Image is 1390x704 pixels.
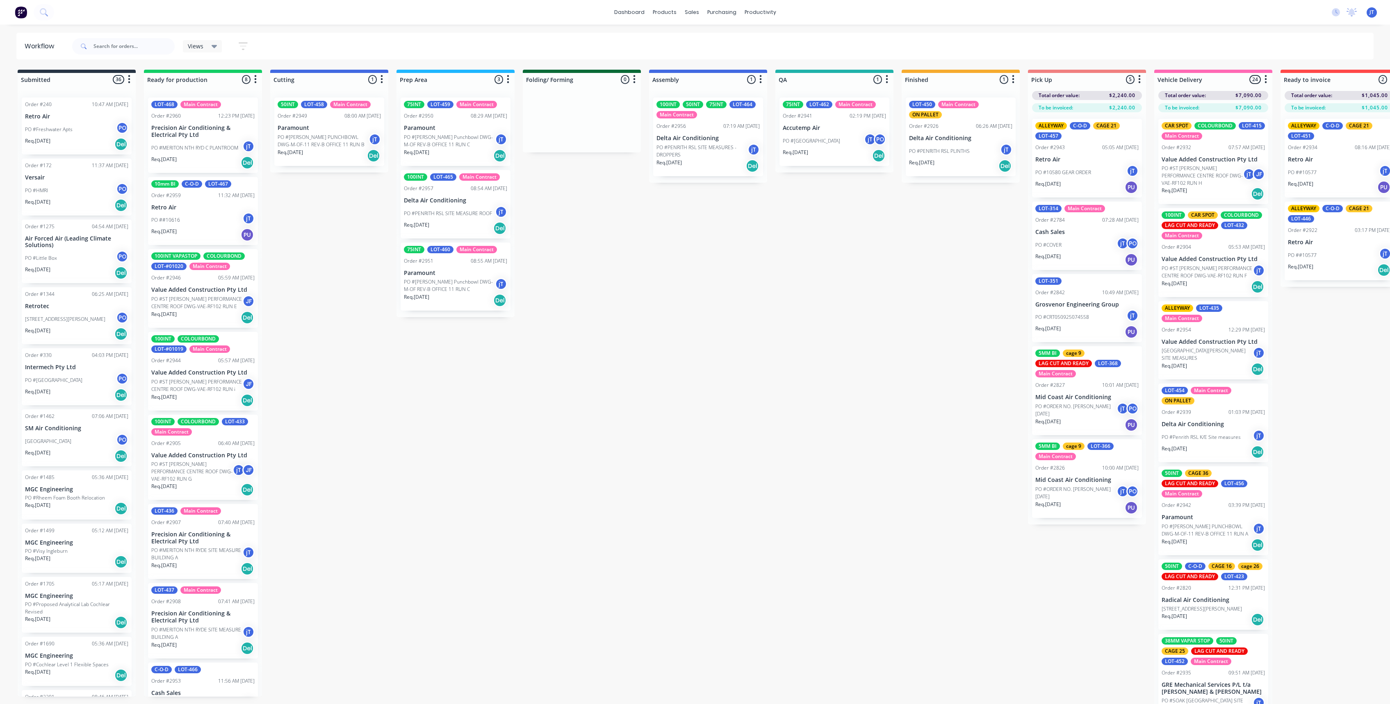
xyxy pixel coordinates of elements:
div: Main Contract [189,263,230,270]
div: Order #2922 [1288,227,1317,234]
div: Del [114,266,128,279]
div: Order #2956 [656,123,686,130]
p: PO #ST [PERSON_NAME] PERFORMANCE CENTRE ROOF DWG-VAE-RF102 RUN H [1162,165,1243,187]
div: C-O-D [182,180,202,188]
div: jT [1117,237,1129,250]
div: LOT-465 [430,173,456,181]
p: Value Added Construction Pty Ltd [1162,338,1265,345]
p: PO ##10577 [1288,252,1317,259]
div: LOT-314Main ContractOrder #278407:28 AM [DATE]Cash SalesPO #COVERjTPOReq.[DATE]PU [1032,202,1142,270]
div: PO [116,311,128,324]
div: cage 9 [1063,350,1085,357]
p: Req. [DATE] [1288,263,1313,270]
div: Main Contract [1162,315,1202,322]
div: LOT-#01020 [151,263,187,270]
div: LOT-314 [1035,205,1062,212]
p: [GEOGRAPHIC_DATA][PERSON_NAME] SITE MEASURES [1162,347,1253,362]
div: C-O-D [1322,122,1343,129]
p: PO #ST [PERSON_NAME] PERFORMANCE CENTRE ROOF DWG-VAE-RF102 RUN F [1162,265,1253,279]
div: Order #2951 [404,257,433,265]
div: 10mm BI [151,180,179,188]
p: PO #PENRITH RSL SITE MEASURE ROOF [404,210,492,217]
p: Retro Air [25,113,128,120]
div: Del [241,394,254,407]
div: jT [369,133,381,145]
p: Req. [DATE] [1162,362,1187,370]
div: 12:29 PM [DATE] [1228,326,1265,334]
div: 10:49 AM [DATE] [1102,289,1139,296]
div: PU [1125,181,1138,194]
div: Del [998,159,1012,173]
div: Order #2842 [1035,289,1065,296]
p: Req. [DATE] [25,198,50,206]
div: Main Contract [151,428,192,436]
div: Del [1251,280,1264,293]
div: 02:19 PM [DATE] [850,112,886,120]
div: Main Contract [835,101,876,108]
p: Retro Air [1035,156,1139,163]
div: COLOURBOND [1194,122,1236,129]
div: Main Contract [330,101,371,108]
div: Main Contract [656,111,697,118]
div: LAG CUT AND READY [1162,222,1218,229]
div: CAR SPOTCOLOURBONDLOT-415Main ContractOrder #293207:57 AM [DATE]Value Added Construction Pty LtdP... [1158,119,1268,204]
div: Main Contract [456,246,497,253]
div: Order #2784 [1035,216,1065,224]
div: 08:54 AM [DATE] [471,185,507,192]
div: 100INTCAR SPOTCOLOURBONDLAG CUT AND READYLOT-432Main ContractOrder #290405:53 AM [DATE]Value Adde... [1158,208,1268,297]
p: Req. [DATE] [25,137,50,145]
div: 100INT VAPASTOP [151,252,201,260]
p: Accutemp Air [783,125,886,132]
div: Order #146207:06 AM [DATE]SM Air Conditioning[GEOGRAPHIC_DATA]POReq.[DATE]Del [22,409,132,466]
div: LOT-368 [1095,360,1121,367]
p: PO ##10577 [1288,169,1317,176]
p: PO #[PERSON_NAME] Punchbowl DWG-M-OF REV-B OFFICE 11 RUN C [404,134,495,148]
div: LOT-457 [1035,132,1062,140]
p: Req. [DATE] [278,149,303,156]
p: PO #COVER [1035,241,1062,249]
div: 10:47 AM [DATE] [92,101,128,108]
div: Del [114,138,128,151]
p: PO #PENRITH RSL SITE MEASURES -DROPPERS [656,144,747,159]
div: 100INTCOLOURBONDLOT-#01019Main ContractOrder #294405:57 AM [DATE]Value Added Construction Pty Ltd... [148,332,258,411]
div: 08:00 AM [DATE] [344,112,381,120]
div: PO [1126,402,1139,415]
p: Req. [DATE] [404,149,429,156]
div: Main Contract [1064,205,1105,212]
div: LOT-450 [909,101,935,108]
div: jT [1253,347,1265,359]
div: LOT-435 [1196,304,1222,312]
div: jT [242,212,255,225]
div: 04:03 PM [DATE] [92,352,128,359]
div: Order #2943 [1035,144,1065,151]
div: 11:37 AM [DATE] [92,162,128,169]
div: Del [493,294,506,307]
div: Order #2954 [1162,326,1191,334]
p: Delta Air Conditioning [404,197,507,204]
a: dashboard [610,6,649,18]
p: Req. [DATE] [404,293,429,301]
p: SM Air Conditioning [25,425,128,432]
p: PO #[PERSON_NAME] Punchbowl DWG-M-OF REV-B OFFICE 11 RUN C [404,278,495,293]
div: LOT-433 [222,418,248,425]
p: Cash Sales [1035,229,1139,236]
p: Req. [DATE] [1035,418,1061,425]
div: Order #17211:37 AM [DATE]VersairPO #HMRIPOReq.[DATE]Del [22,159,132,216]
div: jT [1253,264,1265,277]
p: Grosvenor Engineering Group [1035,301,1139,308]
div: CAGE 21 [1093,122,1120,129]
div: Del [493,149,506,162]
p: Req. [DATE] [1288,180,1313,188]
div: ALLEYWAY [1162,304,1193,312]
div: JF [1253,168,1265,180]
div: 75INTLOT-459Main ContractOrder #295008:29 AM [DATE]ParamountPO #[PERSON_NAME] Punchbowl DWG-M-OF ... [401,98,510,166]
div: 07:19 AM [DATE] [723,123,760,130]
div: 5MM BIcage 9LAG CUT AND READYLOT-368Main ContractOrder #282710:01 AM [DATE]Mid Coast Air Conditio... [1032,346,1142,435]
div: jT [1126,309,1139,322]
div: Order #2950 [404,112,433,120]
div: 11:32 AM [DATE] [218,192,255,199]
p: Precision Air Conditioning & Electrical Pty Ltd [151,125,255,139]
p: Value Added Construction Pty Ltd [1162,256,1265,263]
div: Main Contract [1162,232,1202,239]
div: Order #2904 [1162,243,1191,251]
